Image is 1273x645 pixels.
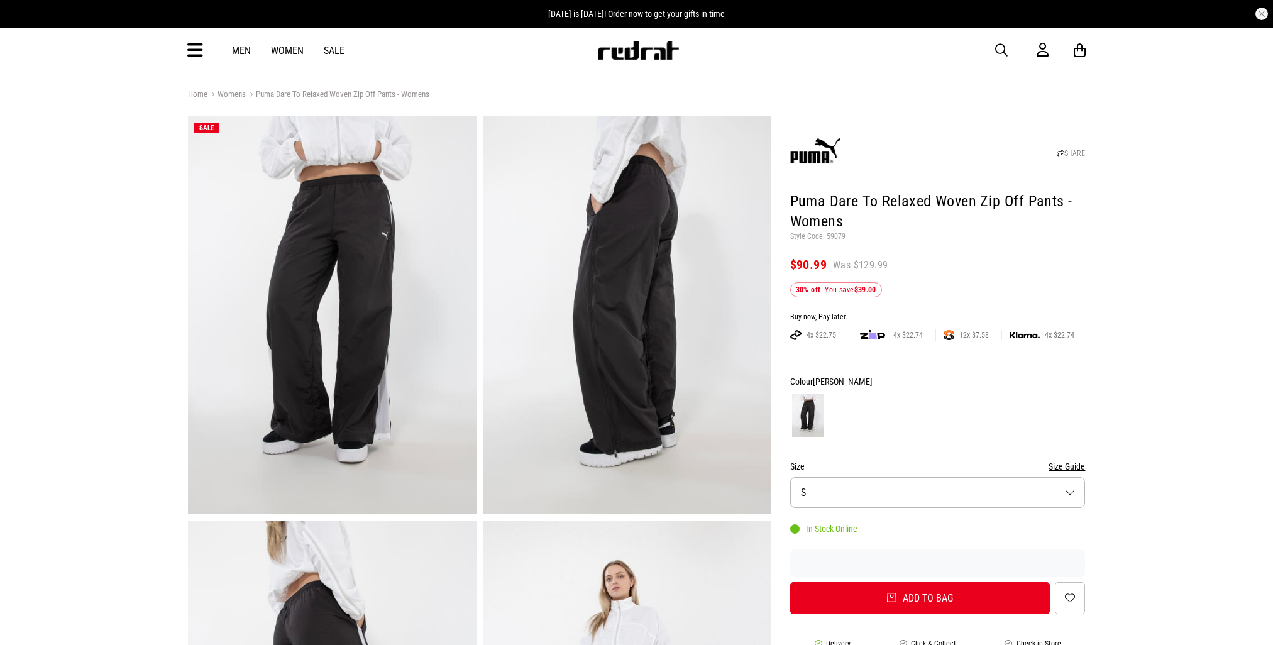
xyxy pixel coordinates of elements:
img: Puma Black [792,394,824,437]
div: Buy now, Pay later. [790,312,1086,322]
iframe: Customer reviews powered by Trustpilot [790,557,1086,570]
b: $39.00 [854,285,876,294]
b: 30% off [796,285,821,294]
p: Style Code: 59079 [790,232,1086,242]
a: Puma Dare To Relaxed Woven Zip Off Pants - Womens [246,89,429,101]
div: - You save [790,282,882,297]
div: Colour [790,374,1086,389]
img: KLARNA [1010,332,1040,339]
a: Men [232,45,251,57]
img: zip [860,329,885,341]
span: [DATE] is [DATE]! Order now to get your gifts in time [548,9,725,19]
span: $90.99 [790,257,827,272]
button: Add to bag [790,582,1050,614]
a: SHARE [1057,149,1085,158]
div: Size [790,459,1086,474]
img: SPLITPAY [944,330,954,340]
h1: Puma Dare To Relaxed Woven Zip Off Pants - Womens [790,192,1086,232]
span: 4x $22.74 [1040,330,1079,340]
a: Sale [324,45,344,57]
img: Redrat logo [597,41,680,60]
a: Womens [207,89,246,101]
img: Puma [790,127,840,177]
span: SALE [199,124,214,132]
img: Puma Dare To Relaxed Woven Zip Off Pants - Womens in Black [188,116,477,514]
span: 12x $7.58 [954,330,994,340]
button: S [790,477,1086,508]
a: Home [188,89,207,99]
span: Was $129.99 [833,258,888,272]
span: 4x $22.75 [802,330,841,340]
span: [PERSON_NAME] [813,377,873,387]
img: Puma Dare To Relaxed Woven Zip Off Pants - Womens in Black [483,116,771,514]
img: AFTERPAY [790,330,802,340]
button: Size Guide [1049,459,1085,474]
div: In Stock Online [790,524,857,534]
a: Women [271,45,304,57]
span: 4x $22.74 [888,330,928,340]
span: S [801,487,806,499]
